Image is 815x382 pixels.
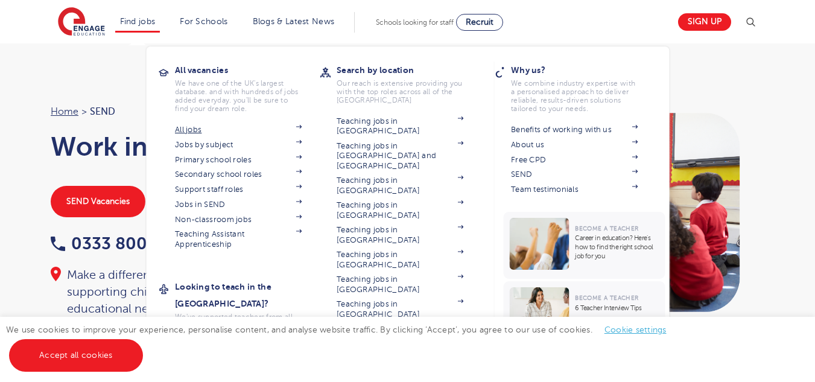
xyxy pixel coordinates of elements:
[511,140,638,150] a: About us
[175,185,302,194] a: Support staff roles
[51,267,396,317] div: Make a difference every day by working in SEND, supporting children and young people with special...
[175,313,302,363] p: We've supported teachers from all over the world to relocate to [GEOGRAPHIC_DATA] to teach - no m...
[175,215,302,224] a: Non-classroom jobs
[511,185,638,194] a: Team testimonials
[9,339,143,372] a: Accept all cookies
[175,62,320,78] h3: All vacancies
[575,304,659,313] p: 6 Teacher Interview Tips
[337,299,463,319] a: Teaching jobs in [GEOGRAPHIC_DATA]
[175,278,320,363] a: Looking to teach in the [GEOGRAPHIC_DATA]?We've supported teachers from all over the world to rel...
[58,7,105,37] img: Engage Education
[175,200,302,209] a: Jobs in SEND
[511,79,638,113] p: We combine industry expertise with a personalised approach to deliver reliable, results-driven so...
[337,200,463,220] a: Teaching jobs in [GEOGRAPHIC_DATA]
[575,225,638,232] span: Become a Teacher
[81,106,87,117] span: >
[511,155,638,165] a: Free CPD
[90,104,115,119] span: SEND
[511,62,656,113] a: Why us?We combine industry expertise with a personalised approach to deliver reliable, results-dr...
[175,155,302,165] a: Primary school roles
[604,325,667,334] a: Cookie settings
[337,116,463,136] a: Teaching jobs in [GEOGRAPHIC_DATA]
[503,212,668,279] a: Become a TeacherCareer in education? Here’s how to find the right school job for you
[175,278,320,312] h3: Looking to teach in the [GEOGRAPHIC_DATA]?
[337,176,463,196] a: Teaching jobs in [GEOGRAPHIC_DATA]
[175,79,302,113] p: We have one of the UK's largest database. and with hundreds of jobs added everyday. you'll be sur...
[511,62,656,78] h3: Why us?
[575,234,659,261] p: Career in education? Here’s how to find the right school job for you
[6,325,679,360] span: We use cookies to improve your experience, personalise content, and analyse website traffic. By c...
[337,62,481,104] a: Search by locationOur reach is extensive providing you with the top roles across all of the [GEOG...
[51,104,396,119] nav: breadcrumb
[175,170,302,179] a: Secondary school roles
[376,18,454,27] span: Schools looking for staff
[337,141,463,171] a: Teaching jobs in [GEOGRAPHIC_DATA] and [GEOGRAPHIC_DATA]
[456,14,503,31] a: Recruit
[503,281,668,345] a: Become a Teacher6 Teacher Interview Tips
[175,140,302,150] a: Jobs by subject
[678,13,731,31] a: Sign up
[175,62,320,113] a: All vacanciesWe have one of the UK's largest database. and with hundreds of jobs added everyday. ...
[253,17,335,26] a: Blogs & Latest News
[51,106,78,117] a: Home
[337,79,463,104] p: Our reach is extensive providing you with the top roles across all of the [GEOGRAPHIC_DATA]
[337,225,463,245] a: Teaching jobs in [GEOGRAPHIC_DATA]
[180,17,227,26] a: For Schools
[51,234,192,253] a: 0333 800 7800
[337,275,463,294] a: Teaching jobs in [GEOGRAPHIC_DATA]
[337,62,481,78] h3: Search by location
[575,294,638,301] span: Become a Teacher
[51,132,396,162] h1: Work in SEND
[466,18,493,27] span: Recruit
[120,17,156,26] a: Find jobs
[337,250,463,270] a: Teaching jobs in [GEOGRAPHIC_DATA]
[175,125,302,135] a: All jobs
[51,186,145,217] a: SEND Vacancies
[511,125,638,135] a: Benefits of working with us
[511,170,638,179] a: SEND
[175,229,302,249] a: Teaching Assistant Apprenticeship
